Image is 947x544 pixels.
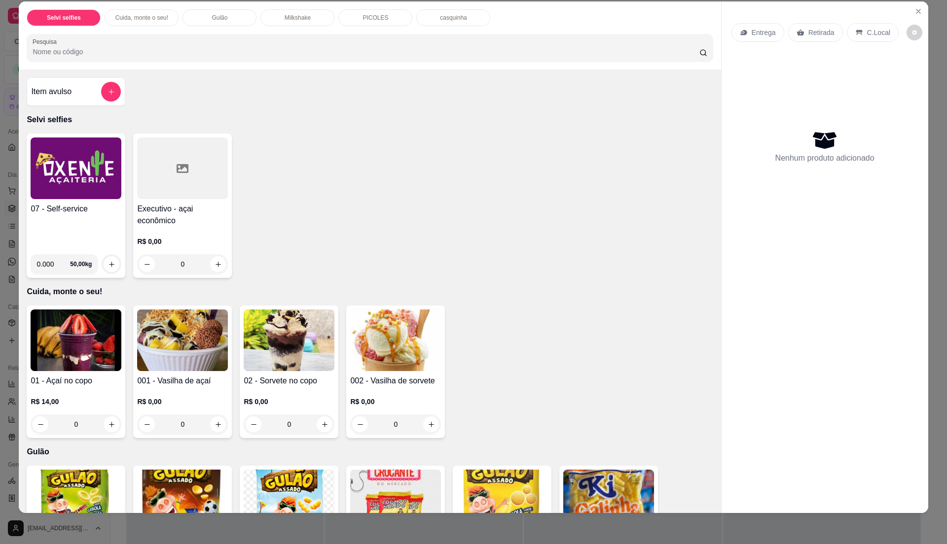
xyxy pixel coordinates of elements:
[563,470,654,531] img: product-image
[137,397,228,407] p: R$ 0,00
[350,397,441,407] p: R$ 0,00
[101,82,121,102] button: add-separate-item
[350,470,441,531] img: product-image
[27,286,713,298] p: Cuida, monte o seu!
[33,37,60,46] label: Pesquisa
[775,152,874,164] p: Nenhum produto adicionado
[31,397,121,407] p: R$ 14,00
[137,309,228,371] img: product-image
[31,375,121,387] h4: 01 - Açaí no copo
[285,14,311,22] p: Milkshake
[33,47,699,57] input: Pesquisa
[212,14,227,22] p: Gulão
[31,470,121,531] img: product-image
[350,309,441,371] img: product-image
[457,470,547,531] img: product-image
[31,137,121,199] img: product-image
[350,375,441,387] h4: 002 - Vasilha de sorvete
[31,86,72,98] h4: Item avulso
[867,28,890,37] p: C.Local
[363,14,388,22] p: PICOLES
[137,203,228,227] h4: Executivo - açai econômico
[440,14,467,22] p: casquinha
[244,470,334,531] img: product-image
[137,237,228,246] p: R$ 0,00
[31,203,121,215] h4: 07 - Self-service
[115,14,168,22] p: Cuida, monte o seu!
[36,254,70,274] input: 0.00
[137,470,228,531] img: product-image
[31,309,121,371] img: product-image
[137,375,228,387] h4: 001 - Vasilha de açaí
[244,309,334,371] img: product-image
[47,14,81,22] p: Selvi selfies
[808,28,835,37] p: Retirada
[752,28,776,37] p: Entrega
[907,25,922,40] button: decrease-product-quantity
[27,114,713,126] p: Selvi selfies
[911,3,926,19] button: Close
[27,446,713,458] p: Gulão
[244,375,334,387] h4: 02 - Sorvete no copo
[104,256,119,272] button: increase-product-quantity
[244,397,334,407] p: R$ 0,00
